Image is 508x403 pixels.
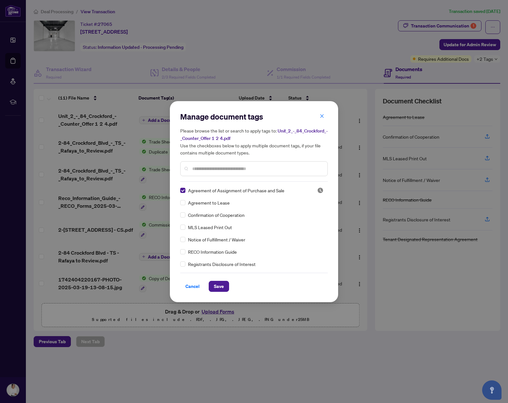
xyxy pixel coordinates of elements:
[317,187,324,194] span: Pending Review
[317,187,324,194] img: status
[180,128,328,141] span: Unit_2_-_84_Crockford_-_Counter_Offer 1 2 4.pdf
[188,199,230,206] span: Agreement to Lease
[482,380,502,400] button: Open asap
[188,260,256,268] span: Registrants Disclosure of Interest
[180,111,328,122] h2: Manage document tags
[320,114,324,118] span: close
[185,281,200,292] span: Cancel
[188,236,245,243] span: Notice of Fulfillment / Waiver
[214,281,224,292] span: Save
[180,281,205,292] button: Cancel
[209,281,229,292] button: Save
[188,248,237,255] span: RECO Information Guide
[180,127,328,156] h5: Please browse the list or search to apply tags to: Use the checkboxes below to apply multiple doc...
[188,211,245,218] span: Confirmation of Cooperation
[188,224,232,231] span: MLS Leased Print Out
[188,187,284,194] span: Agreement of Assignment of Purchase and Sale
